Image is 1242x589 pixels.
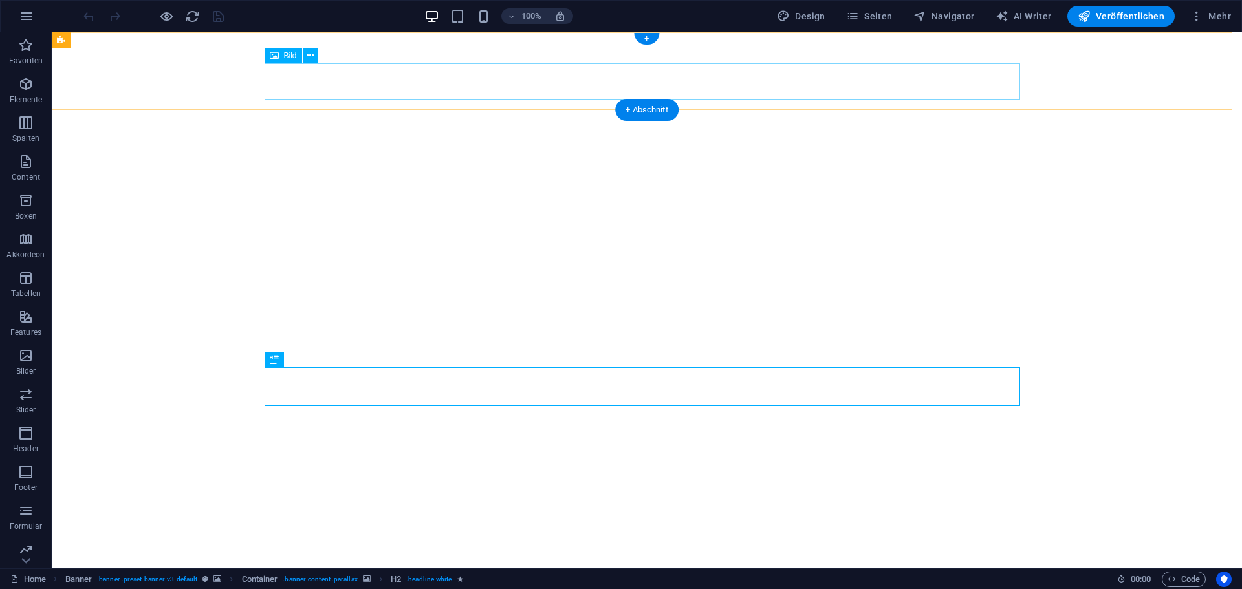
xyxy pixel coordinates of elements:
div: + Abschnitt [615,99,679,121]
nav: breadcrumb [65,572,463,587]
span: . banner-content .parallax [283,572,357,587]
span: . banner .preset-banner-v3-default [97,572,197,587]
span: : [1140,574,1142,584]
p: Tabellen [11,288,41,299]
p: Formular [10,521,43,531]
div: Design (Strg+Alt+Y) [772,6,831,27]
p: Akkordeon [6,250,45,260]
h6: 100% [521,8,541,24]
i: Element enthält eine Animation [457,575,463,583]
button: Navigator [908,6,980,27]
button: Code [1162,572,1206,587]
i: Dieses Element ist ein anpassbares Preset [202,575,208,583]
p: Header [13,444,39,454]
p: Spalten [12,133,39,144]
p: Features [10,327,41,337]
p: Bilder [16,366,36,376]
p: Boxen [15,211,37,221]
p: Elemente [10,94,43,105]
button: AI Writer [990,6,1057,27]
i: Element verfügt über einen Hintergrund [363,575,371,583]
span: Code [1168,572,1200,587]
i: Bei Größenänderung Zoomstufe automatisch an das gewählte Gerät anpassen. [554,10,566,22]
span: 00 00 [1131,572,1151,587]
button: Usercentrics [1216,572,1232,587]
span: Mehr [1190,10,1231,23]
button: Veröffentlichen [1067,6,1175,27]
button: Seiten [841,6,898,27]
a: Klick, um Auswahl aufzuheben. Doppelklick öffnet Seitenverwaltung [10,572,46,587]
p: Footer [14,482,38,493]
p: Content [12,172,40,182]
button: Design [772,6,831,27]
p: Slider [16,405,36,415]
p: Favoriten [9,56,43,66]
span: Klick zum Auswählen. Doppelklick zum Bearbeiten [65,572,93,587]
span: Navigator [913,10,975,23]
h6: Session-Zeit [1117,572,1151,587]
span: . headline-white [406,572,452,587]
button: reload [184,8,200,24]
span: Veröffentlichen [1078,10,1164,23]
i: Element verfügt über einen Hintergrund [213,575,221,583]
span: Design [777,10,825,23]
span: Bild [284,52,297,59]
span: AI Writer [996,10,1052,23]
span: Klick zum Auswählen. Doppelklick zum Bearbeiten [391,572,401,587]
button: Klicke hier, um den Vorschau-Modus zu verlassen [158,8,174,24]
span: Klick zum Auswählen. Doppelklick zum Bearbeiten [242,572,278,587]
button: Mehr [1185,6,1236,27]
span: Seiten [846,10,893,23]
i: Seite neu laden [185,9,200,24]
button: 100% [501,8,547,24]
div: + [634,33,659,45]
